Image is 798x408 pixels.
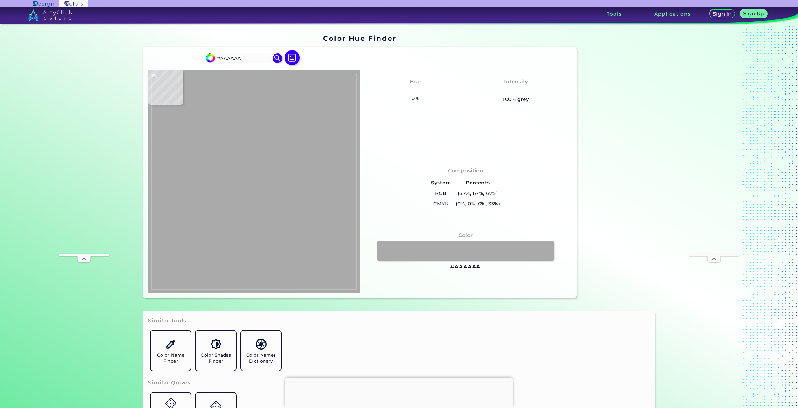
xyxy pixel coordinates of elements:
[273,53,282,63] img: icon search
[193,328,238,373] a: Color Shades Finder
[238,328,284,373] a: Color Names Dictionary
[448,166,483,175] h4: Composition
[607,12,622,16] h3: Tools
[453,188,503,199] h5: (67%, 67%, 67%)
[151,73,357,290] img: cb94c7cc-e84c-4e43-a58e-26e455ead0de
[744,11,763,16] h5: Sign Up
[505,87,526,95] h3: None
[148,328,193,373] a: Color Name Finder
[148,379,191,387] h3: Similar Quizes
[215,54,273,62] input: type color..
[428,178,453,188] h5: System
[243,352,279,364] h5: Color Names Dictionary
[458,231,473,240] h4: Color
[256,339,267,350] img: icon_color_names_dictionary.svg
[579,32,657,300] iframe: Advertisement
[654,12,691,16] h3: Applications
[689,66,739,254] iframe: Advertisement
[198,352,233,364] h5: Color Shades Finder
[504,77,528,86] h4: Intensity
[503,95,529,103] h5: 100% grey
[405,87,426,95] h3: None
[428,188,453,199] h5: RGB
[428,199,453,209] h5: CMYK
[450,263,481,271] h3: #AAAAAA
[714,12,731,16] h5: Sign In
[741,10,766,18] a: Sign Up
[33,1,54,7] img: ArtyClick Design logo
[210,339,221,350] img: icon_color_shades.svg
[153,352,188,364] h5: Color Name Finder
[410,77,421,86] h4: Hue
[165,339,176,350] img: icon_color_name_finder.svg
[453,178,503,188] h5: Percents
[59,66,109,254] iframe: Advertisement
[148,317,186,325] h3: Similar Tools
[453,199,503,209] h5: (0%, 0%, 0%, 33%)
[285,50,300,65] img: icon picture
[28,9,72,21] img: logo_artyclick_colors_white.svg
[409,94,421,103] h5: 0%
[323,34,396,43] h1: Color Hue Finder
[285,378,513,406] iframe: Advertisement
[710,10,734,18] a: Sign In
